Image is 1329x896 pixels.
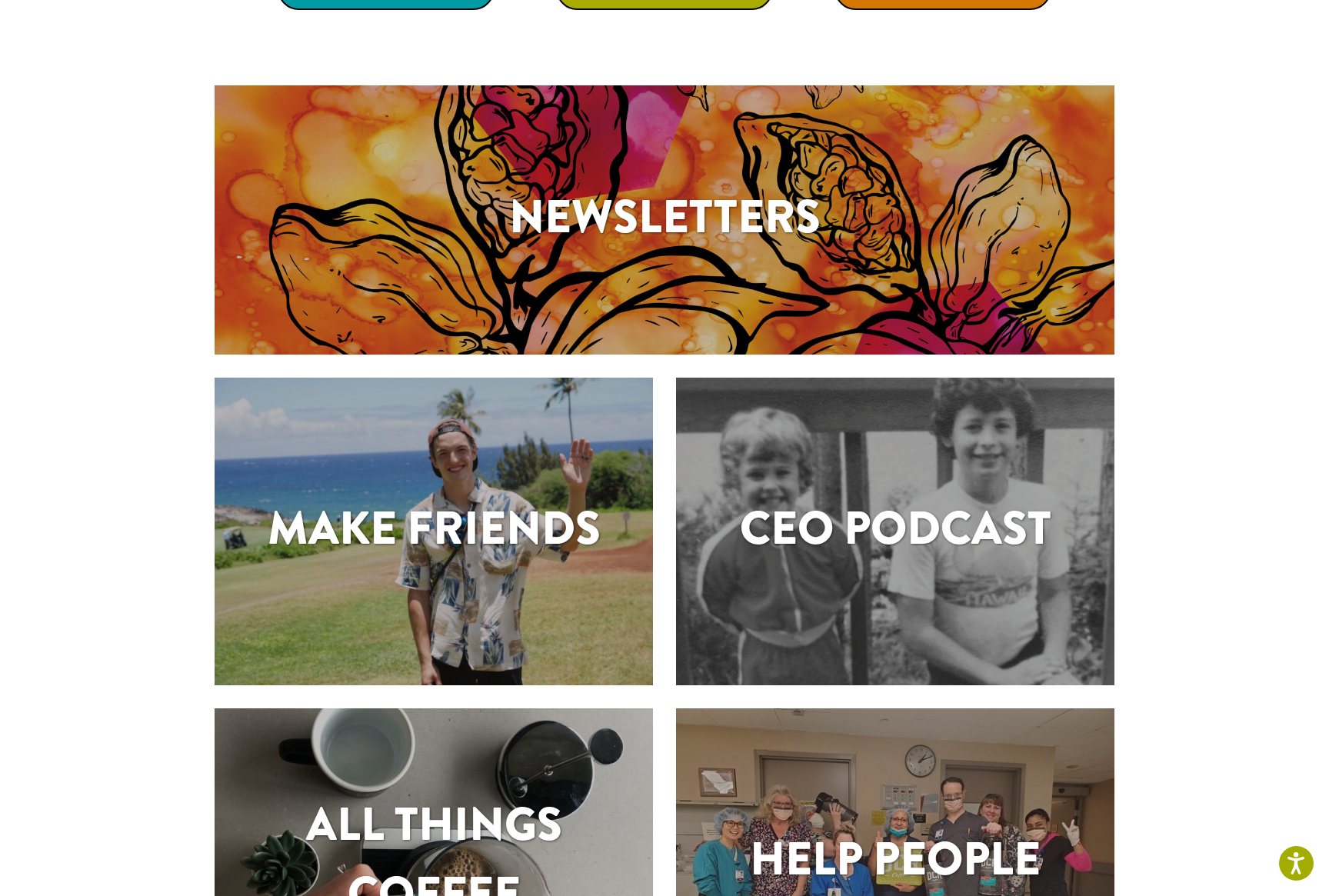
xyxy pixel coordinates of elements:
[676,494,1114,563] h1: CEO Podcast
[215,494,653,563] h1: Make Friends
[215,182,1114,251] h1: Newsletters
[215,85,1114,355] a: Newsletters
[215,378,653,685] a: Make Friends
[676,378,1114,685] a: CEO Podcast
[676,824,1114,894] h1: Help People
